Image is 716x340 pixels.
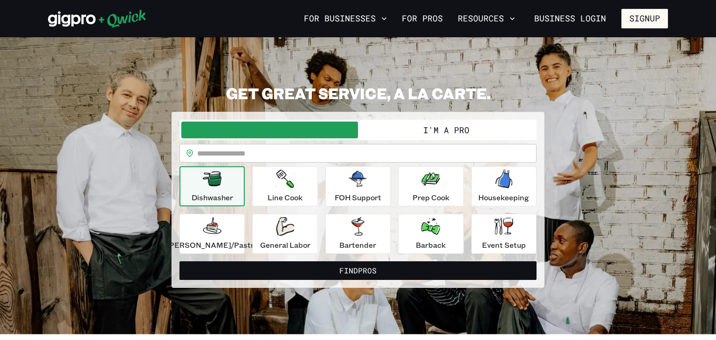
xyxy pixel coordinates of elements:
p: Bartender [339,239,376,251]
button: Line Cook [252,166,317,206]
p: FOH Support [335,192,381,203]
button: I'm a Business [181,122,358,138]
button: I'm a Pro [358,122,535,138]
button: FOH Support [325,166,391,206]
a: For Pros [398,11,447,27]
p: Event Setup [482,239,526,251]
button: Prep Cook [398,166,463,206]
button: Bartender [325,214,391,254]
button: General Labor [252,214,317,254]
button: Signup [621,9,668,28]
button: FindPros [179,261,537,280]
button: Event Setup [471,214,537,254]
button: Barback [398,214,463,254]
button: Housekeeping [471,166,537,206]
button: For Businesses [300,11,391,27]
p: Barback [416,239,446,251]
p: General Labor [260,239,310,251]
a: Business Login [526,9,614,28]
p: Housekeeping [478,192,529,203]
p: Line Cook [268,192,303,203]
h2: GET GREAT SERVICE, A LA CARTE. [172,84,544,102]
p: Dishwasher [192,192,233,203]
p: Prep Cook [413,192,449,203]
button: Resources [454,11,519,27]
button: Dishwasher [179,166,245,206]
button: [PERSON_NAME]/Pastry [179,214,245,254]
p: [PERSON_NAME]/Pastry [166,239,258,251]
